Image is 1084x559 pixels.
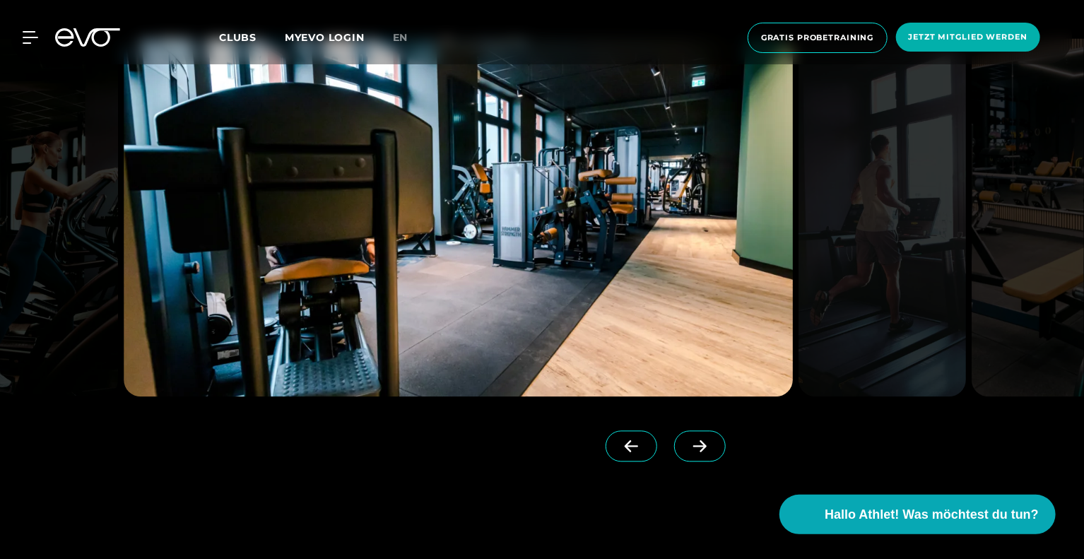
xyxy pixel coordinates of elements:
[743,23,892,53] a: Gratis Probetraining
[761,32,874,44] span: Gratis Probetraining
[393,31,408,44] span: en
[779,495,1056,534] button: Hallo Athlet! Was möchtest du tun?
[219,31,257,44] span: Clubs
[124,39,793,397] img: evofitness
[219,30,285,44] a: Clubs
[799,39,966,397] img: evofitness
[892,23,1044,53] a: Jetzt Mitglied werden
[909,31,1027,43] span: Jetzt Mitglied werden
[825,505,1039,524] span: Hallo Athlet! Was möchtest du tun?
[393,30,425,46] a: en
[285,31,365,44] a: MYEVO LOGIN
